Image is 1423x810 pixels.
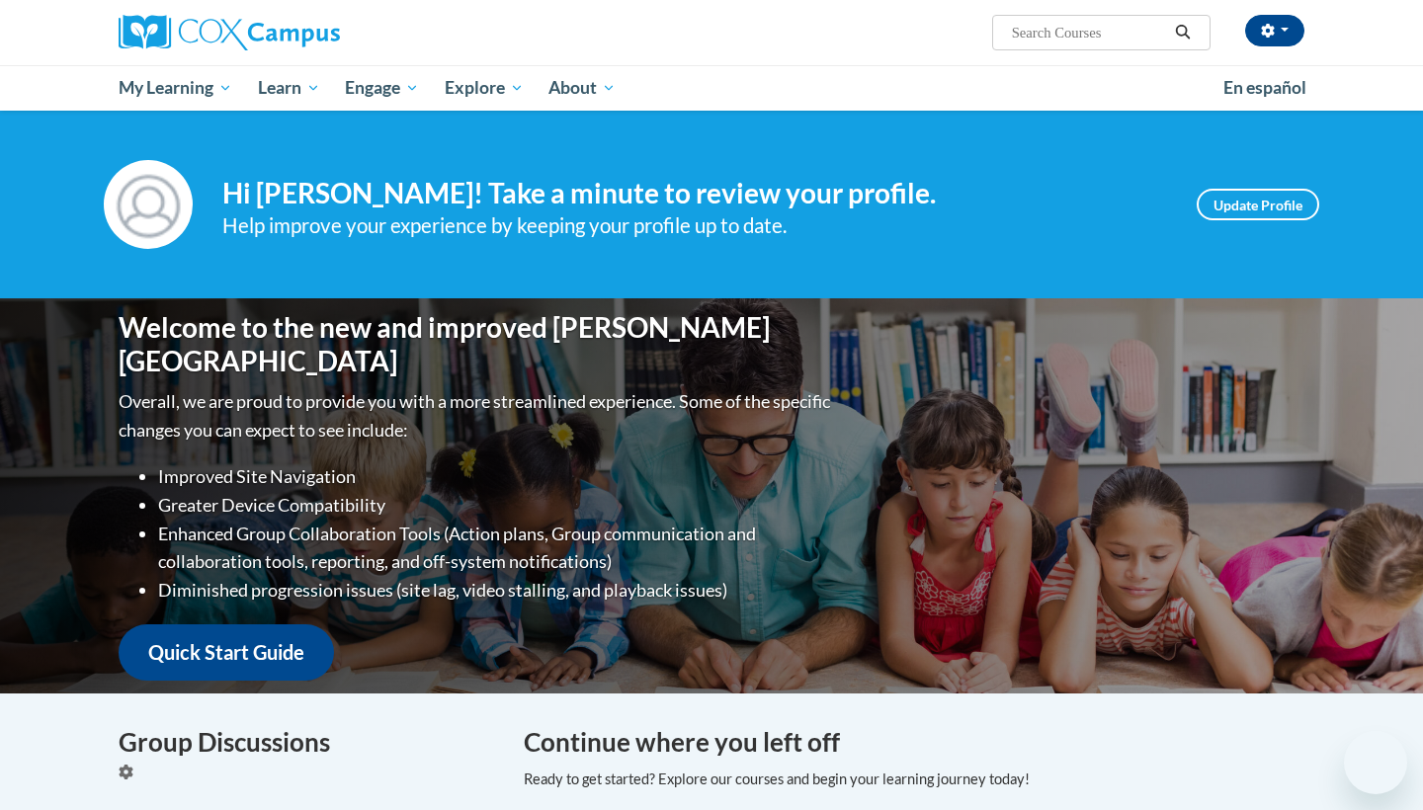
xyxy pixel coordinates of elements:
a: About [537,65,629,111]
p: Overall, we are proud to provide you with a more streamlined experience. Some of the specific cha... [119,387,835,445]
li: Diminished progression issues (site lag, video stalling, and playback issues) [158,576,835,605]
img: Cox Campus [119,15,340,50]
button: Search [1168,21,1198,44]
a: Explore [432,65,537,111]
div: Help improve your experience by keeping your profile up to date. [222,209,1167,242]
a: Quick Start Guide [119,624,334,681]
li: Greater Device Compatibility [158,491,835,520]
img: Profile Image [104,160,193,249]
a: Learn [245,65,333,111]
h4: Group Discussions [119,723,494,762]
a: My Learning [106,65,245,111]
li: Enhanced Group Collaboration Tools (Action plans, Group communication and collaboration tools, re... [158,520,835,577]
button: Account Settings [1245,15,1304,46]
span: My Learning [119,76,232,100]
a: Update Profile [1197,189,1319,220]
h4: Continue where you left off [524,723,1304,762]
span: Explore [445,76,524,100]
a: En español [1211,67,1319,109]
div: Main menu [89,65,1334,111]
iframe: Button to launch messaging window [1344,731,1407,794]
h1: Welcome to the new and improved [PERSON_NAME][GEOGRAPHIC_DATA] [119,311,835,377]
span: Engage [345,76,419,100]
span: En español [1223,77,1306,98]
a: Engage [332,65,432,111]
input: Search Courses [1010,21,1168,44]
li: Improved Site Navigation [158,462,835,491]
span: Learn [258,76,320,100]
span: About [548,76,616,100]
h4: Hi [PERSON_NAME]! Take a minute to review your profile. [222,177,1167,210]
a: Cox Campus [119,15,494,50]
